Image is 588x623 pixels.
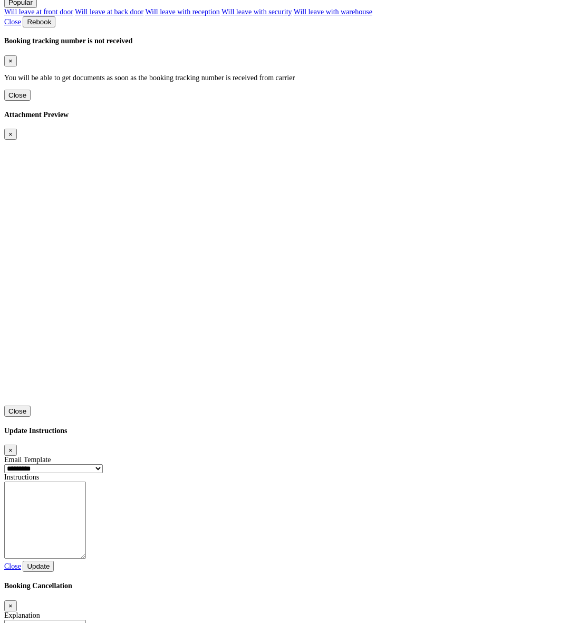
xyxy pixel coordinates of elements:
[75,8,143,16] a: Will leave at back door
[4,611,40,619] label: Explanation
[4,8,73,16] a: Will leave at front door
[145,8,219,16] a: Will leave with reception
[23,16,55,27] button: Rebook
[4,129,17,140] button: Close
[4,74,584,82] p: You will be able to get documents as soon as the booking tracking number is received from carrier
[4,582,584,590] h4: Booking Cancellation
[4,406,31,417] button: Close
[8,57,13,65] span: ×
[4,473,39,481] label: Instructions
[221,8,292,16] a: Will leave with security
[4,55,17,66] button: Close
[4,111,584,119] h4: Attachment Preview
[8,130,13,138] span: ×
[8,446,13,454] span: ×
[4,456,51,464] label: Email Template
[23,561,54,572] button: Update
[4,37,584,45] h4: Booking tracking number is not received
[4,427,584,435] h4: Update Instructions
[4,445,17,456] button: Close
[294,8,372,16] a: Will leave with warehouse
[4,90,31,101] button: Close
[4,600,17,611] button: Close
[4,18,21,26] a: Close
[4,562,21,570] a: Close
[8,602,13,610] span: ×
